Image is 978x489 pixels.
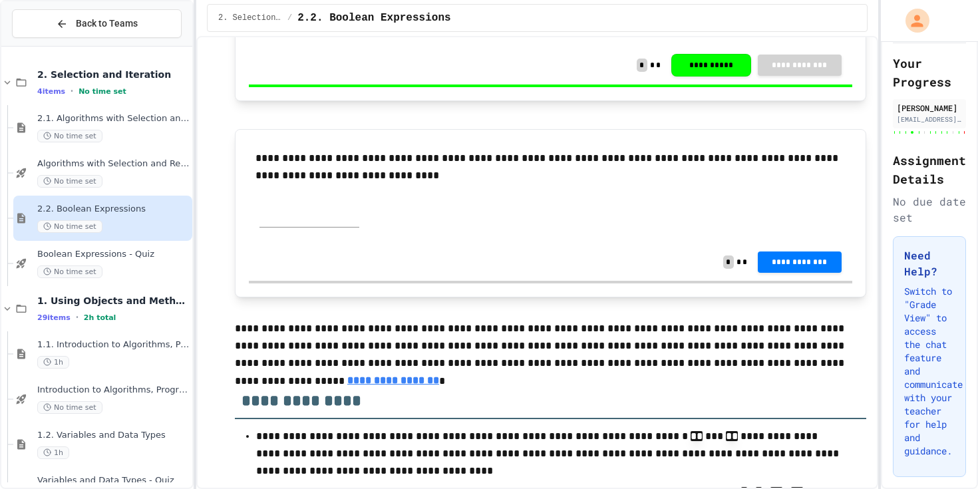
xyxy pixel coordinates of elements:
h2: Assignment Details [893,151,966,188]
span: No time set [37,265,102,278]
span: 1h [37,356,69,369]
button: Back to Teams [12,9,182,38]
span: 2.2. Boolean Expressions [297,10,450,26]
span: 1h [37,446,69,459]
span: No time set [79,87,126,96]
h3: Need Help? [904,247,955,279]
span: Algorithms with Selection and Repetition - Topic 2.1 [37,158,190,170]
span: Boolean Expressions - Quiz [37,249,190,260]
span: • [71,86,73,96]
span: No time set [37,220,102,233]
span: 2.2. Boolean Expressions [37,204,190,215]
span: Variables and Data Types - Quiz [37,475,190,486]
span: 2. Selection and Iteration [218,13,282,23]
div: No due date set [893,194,966,226]
div: My Account [892,5,933,36]
span: 2.1. Algorithms with Selection and Repetition [37,113,190,124]
span: 1.1. Introduction to Algorithms, Programming, and Compilers [37,339,190,351]
span: 1.2. Variables and Data Types [37,430,190,441]
div: [PERSON_NAME] [897,102,962,114]
span: Introduction to Algorithms, Programming, and Compilers [37,385,190,396]
span: 2. Selection and Iteration [37,69,190,81]
h2: Your Progress [893,54,966,91]
span: No time set [37,130,102,142]
span: No time set [37,401,102,414]
span: No time set [37,175,102,188]
p: Switch to "Grade View" to access the chat feature and communicate with your teacher for help and ... [904,285,955,458]
span: 2h total [84,313,116,322]
span: 1. Using Objects and Methods [37,295,190,307]
span: 4 items [37,87,65,96]
span: • [76,312,79,323]
span: / [287,13,292,23]
span: Back to Teams [76,17,138,31]
div: [EMAIL_ADDRESS][DOMAIN_NAME] [897,114,962,124]
span: 29 items [37,313,71,322]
